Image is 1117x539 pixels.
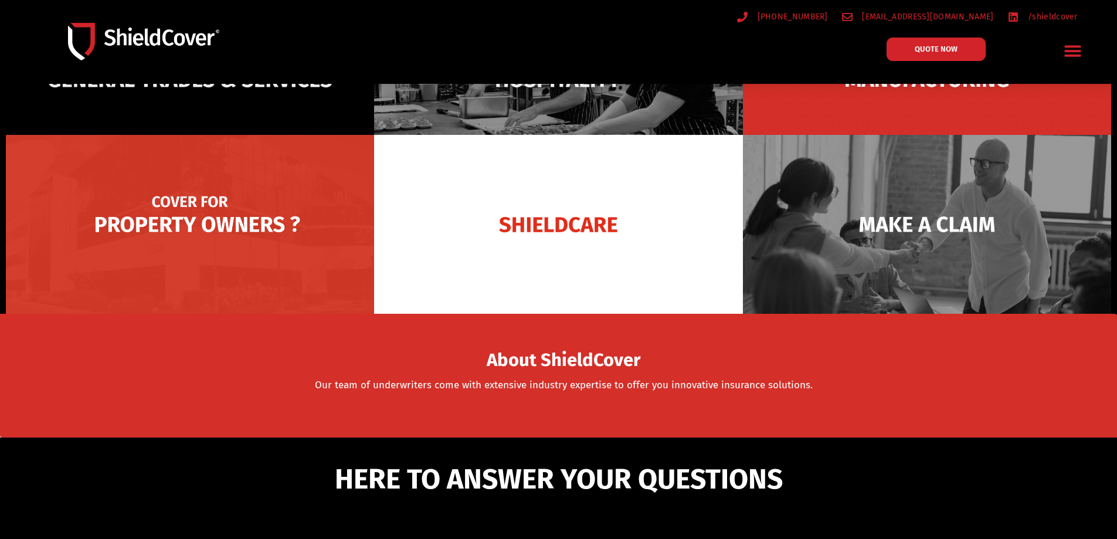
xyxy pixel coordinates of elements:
span: About ShieldCover [487,353,640,368]
div: Menu Toggle [1060,37,1087,65]
span: /shieldcover [1025,9,1078,24]
a: [PHONE_NUMBER] [737,9,828,24]
a: About ShieldCover [487,357,640,368]
a: Our team of underwriters come with extensive industry expertise to offer you innovative insurance... [315,379,813,391]
a: QUOTE NOW [887,38,986,61]
h5: HERE TO ANSWER YOUR QUESTIONS [168,465,950,493]
span: [PHONE_NUMBER] [755,9,828,24]
img: Shield-Cover-Underwriting-Australia-logo-full [68,23,219,60]
a: /shieldcover [1008,9,1078,24]
span: [EMAIL_ADDRESS][DOMAIN_NAME] [859,9,993,24]
a: [EMAIL_ADDRESS][DOMAIN_NAME] [842,9,994,24]
span: QUOTE NOW [915,45,958,53]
